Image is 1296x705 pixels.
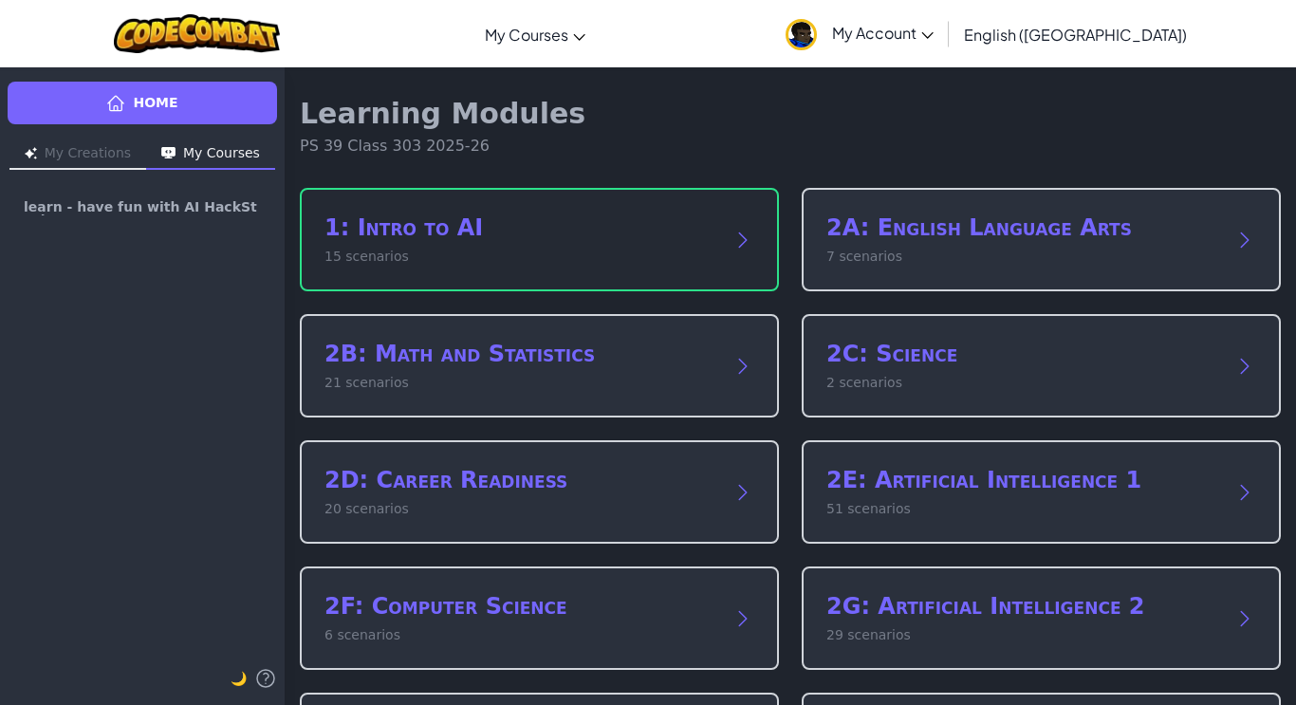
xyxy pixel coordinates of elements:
a: My Courses [475,9,595,60]
p: PS 39 Class 303 2025-26 [300,135,585,158]
h2: 2A: English Language Arts [826,213,1218,243]
h2: 2G: Artificial Intelligence 2 [826,591,1218,622]
a: Home [8,82,277,124]
button: 🌙 [231,667,247,690]
h2: 2D: Career Readiness [324,465,716,495]
h2: 2B: Math and Statistics [324,339,716,369]
p: 51 scenarios [826,499,1218,519]
span: Home [133,93,177,113]
button: My Courses [146,139,275,170]
span: learn - have fun with AI HackStack [24,200,261,215]
h1: Learning Modules [300,97,585,131]
span: My Account [832,23,934,43]
span: 🌙 [231,671,247,686]
p: 6 scenarios [324,625,716,645]
h2: 2E: Artificial Intelligence 1 [826,465,1218,495]
button: My Creations [9,139,146,170]
h2: 2C: Science [826,339,1218,369]
h2: 2F: Computer Science [324,591,716,622]
img: CodeCombat logo [114,14,280,53]
p: 15 scenarios [324,247,716,267]
h2: 1: Intro to AI [324,213,716,243]
p: 21 scenarios [324,373,716,393]
p: 29 scenarios [826,625,1218,645]
p: 2 scenarios [826,373,1218,393]
img: avatar [786,19,817,50]
p: 7 scenarios [826,247,1218,267]
p: 20 scenarios [324,499,716,519]
span: English ([GEOGRAPHIC_DATA]) [964,25,1187,45]
a: learn - have fun with AI HackStack [8,185,277,231]
img: Icon [161,147,176,159]
span: My Courses [485,25,568,45]
img: Icon [25,147,37,159]
a: My Account [776,4,943,64]
a: English ([GEOGRAPHIC_DATA]) [954,9,1196,60]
